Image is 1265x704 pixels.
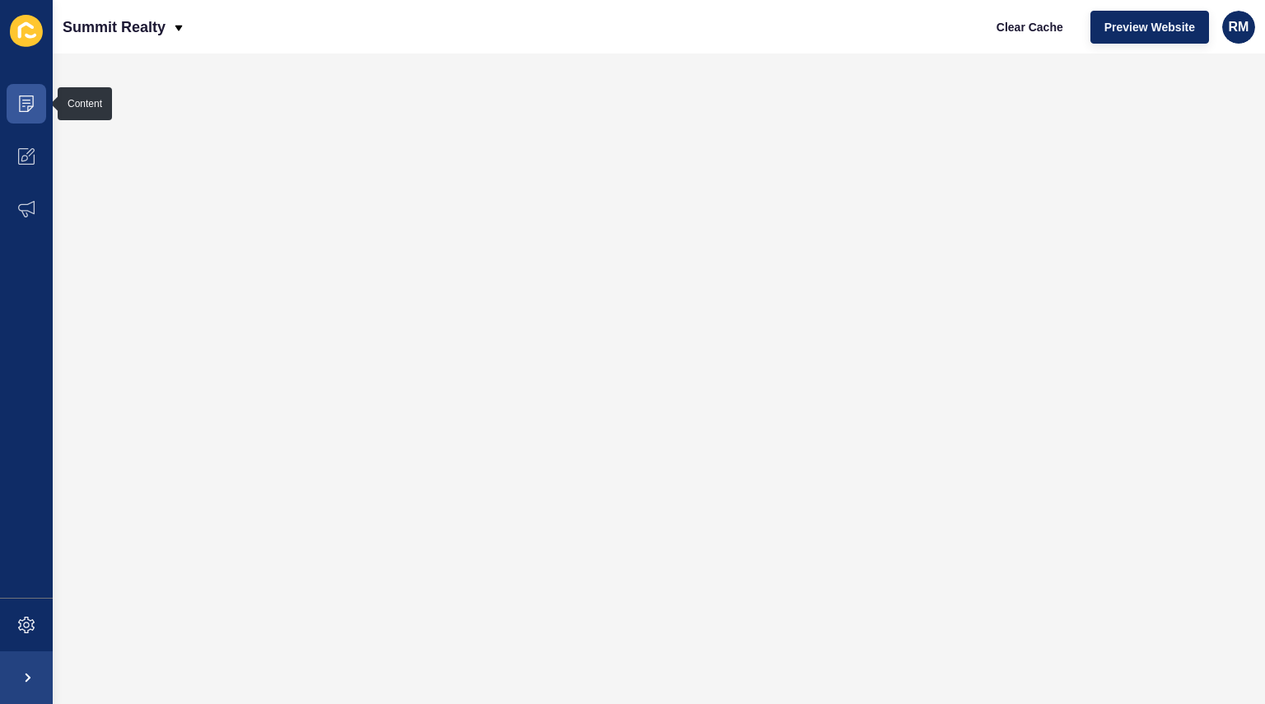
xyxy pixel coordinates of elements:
[1090,11,1209,44] button: Preview Website
[68,97,102,110] div: Content
[983,11,1077,44] button: Clear Cache
[1104,19,1195,35] span: Preview Website
[1229,19,1249,35] span: RM
[63,7,166,48] p: Summit Realty
[997,19,1063,35] span: Clear Cache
